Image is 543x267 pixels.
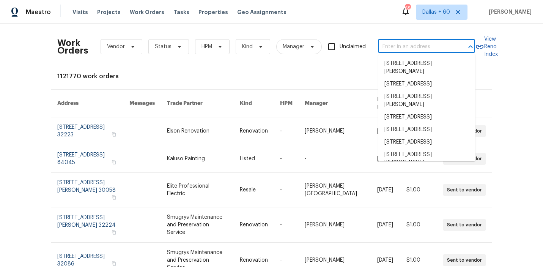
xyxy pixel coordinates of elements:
[299,90,371,117] th: Manager
[110,260,117,267] button: Copy Address
[57,73,486,80] div: 1121770 work orders
[26,8,51,16] span: Maestro
[378,123,475,136] li: [STREET_ADDRESS]
[283,43,304,51] span: Manager
[161,145,234,173] td: Kaluso Painting
[242,43,253,51] span: Kind
[378,41,454,53] input: Enter in an address
[161,117,234,145] td: Elson Renovation
[130,8,164,16] span: Work Orders
[274,117,299,145] td: -
[123,90,161,117] th: Messages
[422,8,450,16] span: Dallas + 60
[299,145,371,173] td: -
[274,90,299,117] th: HPM
[274,207,299,243] td: -
[378,136,475,149] li: [STREET_ADDRESS]
[110,131,117,138] button: Copy Address
[475,35,498,58] a: View Reno Index
[173,9,189,15] span: Tasks
[378,149,475,169] li: [STREET_ADDRESS][PERSON_NAME]
[274,173,299,207] td: -
[378,111,475,123] li: [STREET_ADDRESS]
[234,173,274,207] td: Resale
[405,5,410,12] div: 655
[299,117,371,145] td: [PERSON_NAME]
[234,145,274,173] td: Listed
[486,8,532,16] span: [PERSON_NAME]
[340,43,366,51] span: Unclaimed
[234,207,274,243] td: Renovation
[110,194,117,201] button: Copy Address
[371,90,401,117] th: Due Date
[378,78,475,90] li: [STREET_ADDRESS]
[198,8,228,16] span: Properties
[234,90,274,117] th: Kind
[110,229,117,236] button: Copy Address
[107,43,125,51] span: Vendor
[201,43,212,51] span: HPM
[378,57,475,78] li: [STREET_ADDRESS][PERSON_NAME]
[110,159,117,166] button: Copy Address
[234,117,274,145] td: Renovation
[378,90,475,111] li: [STREET_ADDRESS][PERSON_NAME]
[97,8,121,16] span: Projects
[155,43,172,51] span: Status
[51,90,124,117] th: Address
[161,173,234,207] td: Elite Professional Electric
[161,207,234,243] td: Smugrys Maintenance and Preservation Service
[299,173,371,207] td: [PERSON_NAME][GEOGRAPHIC_DATA]
[237,8,286,16] span: Geo Assignments
[72,8,88,16] span: Visits
[161,90,234,117] th: Trade Partner
[274,145,299,173] td: -
[57,39,88,54] h2: Work Orders
[465,41,476,52] button: Close
[299,207,371,243] td: [PERSON_NAME]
